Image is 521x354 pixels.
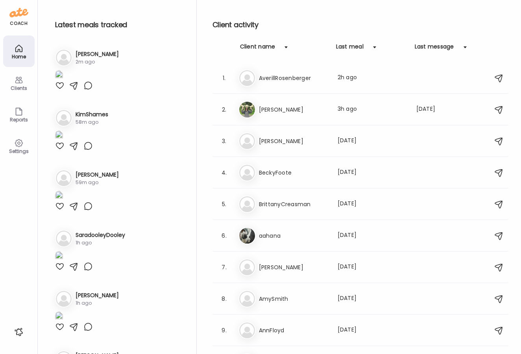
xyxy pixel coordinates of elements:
h3: AverillRosenberger [259,73,328,83]
img: bg-avatar-default.svg [239,133,255,149]
div: 1h ago [76,239,125,246]
div: [DATE] [338,294,407,304]
img: bg-avatar-default.svg [239,259,255,275]
div: [DATE] [416,105,447,114]
div: 7. [220,263,229,272]
h3: KimShames [76,110,108,119]
img: bg-avatar-default.svg [239,196,255,212]
h3: [PERSON_NAME] [259,263,328,272]
img: images%2FVv5Hqadp83Y4MnRrP5tYi7P5Lf42%2F4ZI6Vpn8NTnXaeOuOWoS%2FEqkMrkNCEyUz1WTWmVkt_1080 [55,70,63,81]
div: Home [5,54,33,59]
div: [DATE] [338,168,407,177]
img: ate [9,6,28,19]
h3: aahana [259,231,328,240]
div: 2m ago [76,58,119,65]
div: 59m ago [76,179,119,186]
h3: [PERSON_NAME] [76,50,119,58]
h3: AnnFloyd [259,326,328,335]
img: images%2F1HD10fnOkdQzG3HucI5l35v6i9a2%2FRpno6xHw9EXntQZZH4xy%2FFEeFQyEJ1Rghk3z56HCU_1080 [55,191,63,201]
div: Reports [5,117,33,122]
img: images%2FQQ46TOTBaOOfwJr2RGu6Xt3n3lo2%2FMb3kBahmhDE7CNHzZIy1%2FJ8oFclaCnTfbHh8mPAIY_1080 [55,311,63,322]
h3: [PERSON_NAME] [259,105,328,114]
h3: [PERSON_NAME] [76,171,119,179]
div: 6. [220,231,229,240]
div: Last meal [336,43,364,55]
div: [DATE] [338,326,407,335]
img: bg-avatar-default.svg [239,322,255,338]
div: 1h ago [76,300,119,307]
h3: SaradooleyDooley [76,231,125,239]
img: bg-avatar-default.svg [56,231,72,246]
div: 4. [220,168,229,177]
h2: Latest meals tracked [55,19,184,31]
div: 1. [220,73,229,83]
h3: BrittanyCreasman [259,199,328,209]
img: bg-avatar-default.svg [239,291,255,307]
img: images%2FtVvR8qw0WGQXzhI19RVnSNdNYhJ3%2F2TZ58JkD4MLWqxWf853l%2F02UcBW7QzA72WKB7PEMz_1080 [55,130,63,141]
h3: [PERSON_NAME] [76,291,119,300]
img: avatars%2FguMlrAoU3Qe0WxLzca1mfYkwLcQ2 [239,102,255,117]
div: 8. [220,294,229,304]
img: bg-avatar-default.svg [239,165,255,181]
h2: Client activity [212,19,508,31]
img: bg-avatar-default.svg [56,50,72,65]
div: Clients [5,86,33,91]
div: 2h ago [338,73,407,83]
div: [DATE] [338,263,407,272]
div: Client name [240,43,275,55]
div: Last message [415,43,454,55]
img: bg-avatar-default.svg [239,70,255,86]
div: 3. [220,136,229,146]
div: 5. [220,199,229,209]
div: 58m ago [76,119,108,126]
img: bg-avatar-default.svg [56,291,72,307]
div: Settings [5,149,33,154]
h3: [PERSON_NAME] [259,136,328,146]
img: bg-avatar-default.svg [56,110,72,126]
div: [DATE] [338,199,407,209]
div: [DATE] [338,136,407,146]
div: 2. [220,105,229,114]
img: bg-avatar-default.svg [56,170,72,186]
img: images%2FAecNj4EkSmYIDEbH7mcU6unuQaQ2%2FlxkOgBMaBQ1W8DjBY303%2FFyqQjfRox7edgImaJSve_1080 [55,251,63,262]
div: [DATE] [338,231,407,240]
h3: AmySmith [259,294,328,304]
div: coach [10,20,28,27]
div: 9. [220,326,229,335]
h3: BeckyFoote [259,168,328,177]
img: avatars%2F38aO6Owoi3OlQMQwxrh6Itp12V92 [239,228,255,244]
div: 3h ago [338,105,407,114]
